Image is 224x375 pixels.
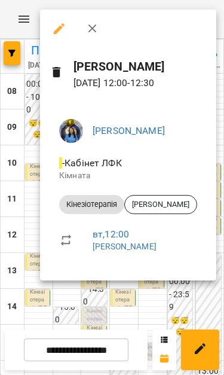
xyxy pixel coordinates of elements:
span: - Кабінет ЛФК [59,157,124,169]
span: [PERSON_NAME] [125,199,197,210]
div: [PERSON_NAME] [124,195,197,214]
img: d1dec607e7f372b62d1bb04098aa4c64.jpeg [59,119,83,143]
p: [DATE] 12:00 - 12:30 [73,76,207,90]
a: [PERSON_NAME] [93,125,165,136]
h6: [PERSON_NAME] [73,57,207,76]
p: Кімната [59,170,197,182]
span: Кінезіотерапія [59,199,124,210]
a: вт , 12:00 [93,228,129,240]
a: [PERSON_NAME] [93,242,157,251]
